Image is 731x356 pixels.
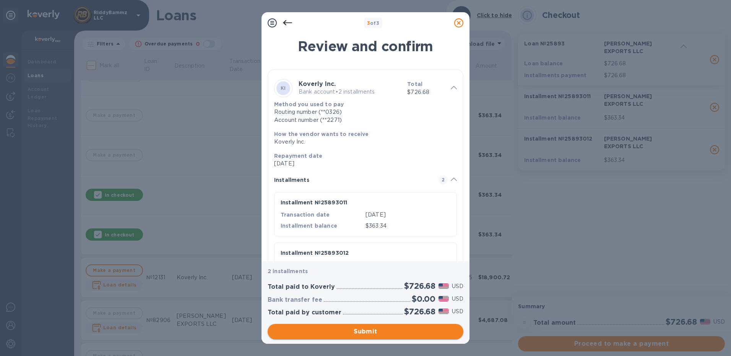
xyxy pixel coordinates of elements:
[274,168,457,192] div: Installments2
[439,283,449,289] img: USD
[407,88,445,96] p: $726.68
[281,211,365,218] p: Transaction date
[452,307,463,316] p: USD
[281,199,347,206] p: Installment № 25893011
[452,295,463,303] p: USD
[274,108,457,116] div: Routing number (**0326)
[412,294,435,304] h2: $0.00
[274,131,369,137] b: How the vendor wants to receive
[365,211,450,219] p: [DATE]
[268,267,463,275] p: 2 installments
[439,309,449,314] img: USD
[274,327,457,336] span: Submit
[274,138,457,146] p: Koverly Inc.
[404,281,435,291] h2: $726.68
[274,101,344,107] b: Method you used to pay
[274,176,309,184] p: Installments
[281,85,286,91] b: KI
[281,222,365,230] p: Installment balance
[299,80,336,87] b: Koverly Inc.
[404,307,435,316] h2: $726.68
[439,175,448,184] span: 2
[365,222,450,230] p: $363.34
[367,20,370,26] span: 3
[268,309,341,316] h3: Total paid by customer
[439,296,449,301] img: USD
[268,324,463,339] button: Submit
[274,160,457,168] p: [DATE]
[367,20,380,26] b: of 3
[268,38,463,54] h1: Review and confirm
[268,283,335,291] h3: Total paid to Koverly
[274,153,322,159] b: Repayment date
[281,249,349,257] p: Installment № 25893012
[274,116,457,124] div: Account number (**2271)
[268,296,322,304] h3: Bank transfer fee
[299,88,401,96] p: Bank account • 2 installments
[274,76,457,100] div: KIKoverly Inc.Bank account•2 installmentsTotal$726.68
[452,282,463,290] p: USD
[407,81,422,87] b: Total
